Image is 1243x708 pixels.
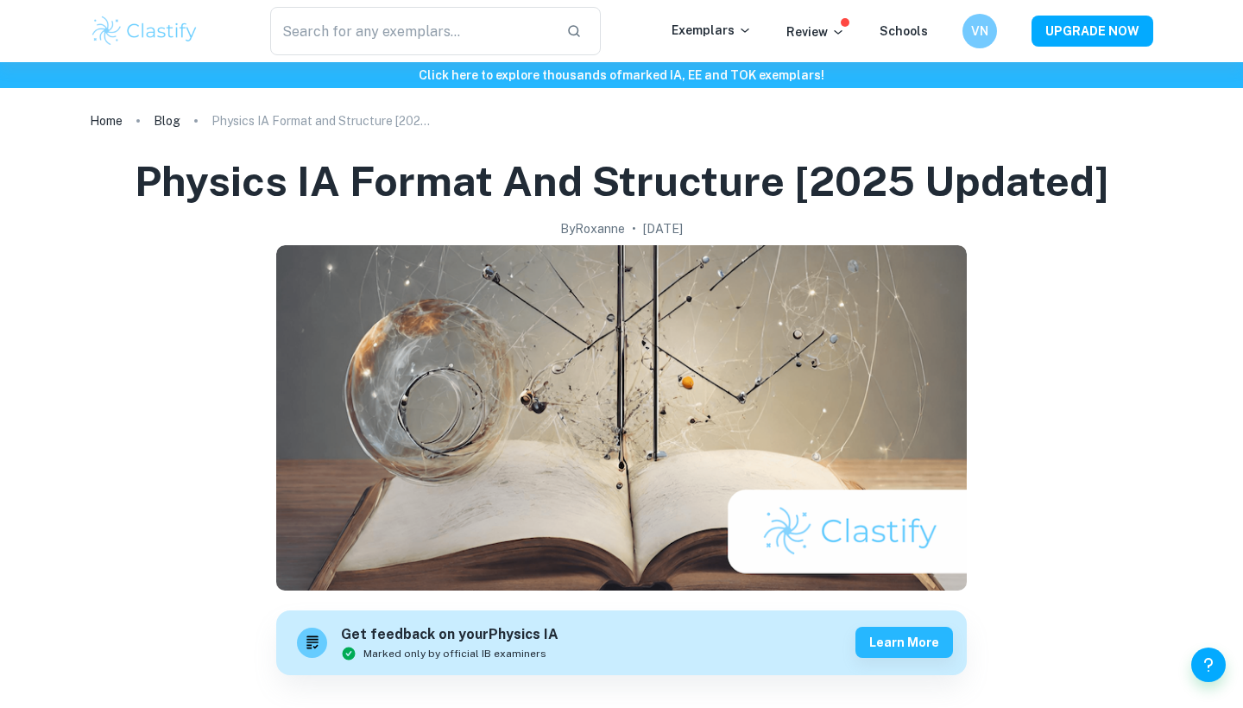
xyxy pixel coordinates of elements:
h2: [DATE] [643,219,683,238]
button: UPGRADE NOW [1032,16,1153,47]
h2: By Roxanne [560,219,625,238]
a: Get feedback on yourPhysics IAMarked only by official IB examinersLearn more [276,610,967,675]
input: Search for any exemplars... [270,7,552,55]
a: Blog [154,109,180,133]
h6: VN [970,22,990,41]
a: Home [90,109,123,133]
button: Help and Feedback [1191,648,1226,682]
img: Clastify logo [90,14,199,48]
button: Learn more [855,627,953,658]
button: VN [962,14,997,48]
p: Physics IA Format and Structure [2025 updated] [211,111,436,130]
h1: Physics IA Format and Structure [2025 updated] [135,154,1109,209]
h6: Click here to explore thousands of marked IA, EE and TOK exemplars ! [3,66,1240,85]
img: Physics IA Format and Structure [2025 updated] cover image [276,245,967,591]
p: Review [786,22,845,41]
p: Exemplars [672,21,752,40]
p: • [632,219,636,238]
a: Schools [880,24,928,38]
h6: Get feedback on your Physics IA [341,624,558,646]
span: Marked only by official IB examiners [363,646,546,661]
